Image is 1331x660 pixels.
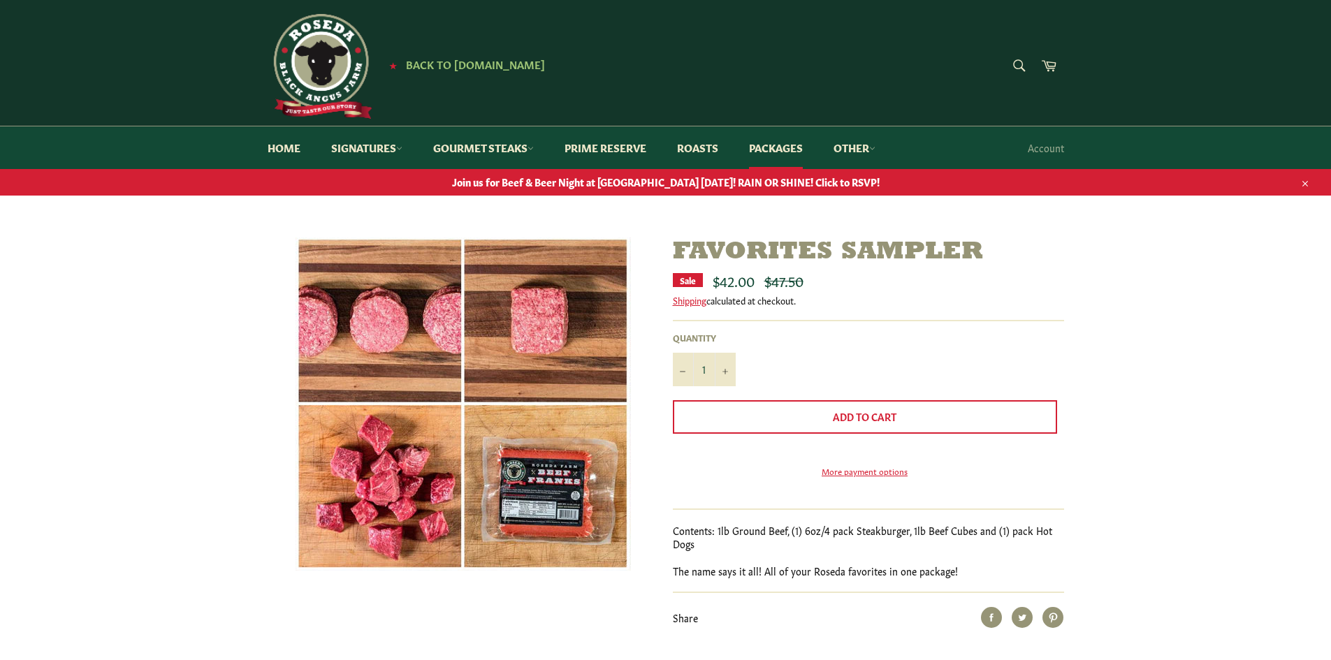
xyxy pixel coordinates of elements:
span: Add to Cart [833,409,896,423]
img: Roseda Beef [268,14,372,119]
a: Signatures [317,126,416,169]
button: Add to Cart [673,400,1057,434]
span: $42.00 [713,270,755,290]
a: Shipping [673,293,706,307]
a: Roasts [663,126,732,169]
img: Favorites Sampler [296,237,631,571]
a: Other [820,126,889,169]
button: Increase item quantity by one [715,353,736,386]
p: The name says it all! All of your Roseda favorites in one package! [673,564,1064,578]
span: ★ [389,59,397,71]
button: Reduce item quantity by one [673,353,694,386]
a: Gourmet Steaks [419,126,548,169]
span: Back to [DOMAIN_NAME] [406,57,545,71]
label: Quantity [673,332,736,344]
a: Packages [735,126,817,169]
div: Sale [673,273,703,287]
a: Prime Reserve [551,126,660,169]
a: ★ Back to [DOMAIN_NAME] [382,59,545,71]
p: Contents: 1lb Ground Beef, (1) 6oz/4 pack Steakburger, 1lb Beef Cubes and (1) pack Hot Dogs [673,524,1064,551]
div: calculated at checkout. [673,294,1064,307]
a: Home [254,126,314,169]
s: $47.50 [764,270,803,290]
a: Account [1021,127,1071,168]
h1: Favorites Sampler [673,237,1064,267]
span: Share [673,610,698,624]
a: More payment options [673,465,1057,477]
